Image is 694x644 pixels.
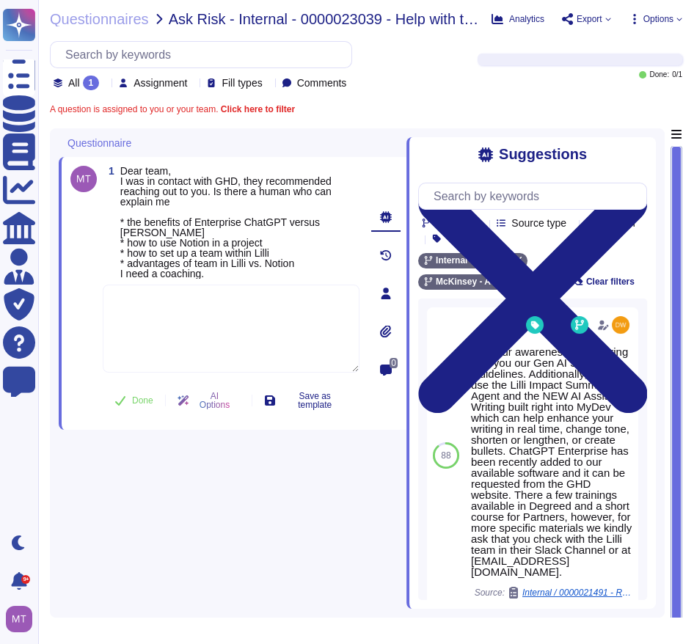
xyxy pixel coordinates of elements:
span: Dear team, I was in contact with GHD, they recommended reaching out to you. Is there a human who ... [120,165,332,279]
button: Save as template [252,383,359,418]
span: All [68,78,80,88]
input: Search by keywords [426,183,646,209]
div: 9+ [21,575,30,584]
span: Assignment [134,78,187,88]
span: A question is assigned to you or your team. [50,105,295,114]
div: 1 [83,76,100,90]
b: Click here to filter [218,104,295,114]
span: Done: [649,71,669,78]
span: Ask Risk - Internal - 0000023039 - Help with tool selection for project [169,12,480,26]
span: Done [132,396,153,405]
span: Options [643,15,673,23]
div: For your awareness, I’m sharing with you our Gen AI Safe Use Guidelines. Additionally, you can us... [471,346,632,577]
button: user [3,603,43,635]
span: Save as template [282,392,348,409]
button: Analytics [492,13,544,25]
input: Search by keywords [58,42,351,67]
span: Source: [475,587,632,599]
span: Questionnaires [50,12,149,26]
span: 88 [441,451,450,460]
span: Internal / 0000021491 - Re: Firm GenAI Tools & Scubsciptions [522,588,632,597]
span: Analytics [509,15,544,23]
span: Questionnaire [67,138,131,148]
span: Comments [297,78,347,88]
span: 1 [103,166,114,176]
span: Export [577,15,602,23]
span: 0 / 1 [672,71,682,78]
span: 0 [390,358,398,368]
img: user [70,166,97,192]
img: user [6,606,32,632]
span: Fill types [222,78,262,88]
span: AI Options [195,392,235,409]
button: Done [103,386,165,415]
img: user [612,316,629,334]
